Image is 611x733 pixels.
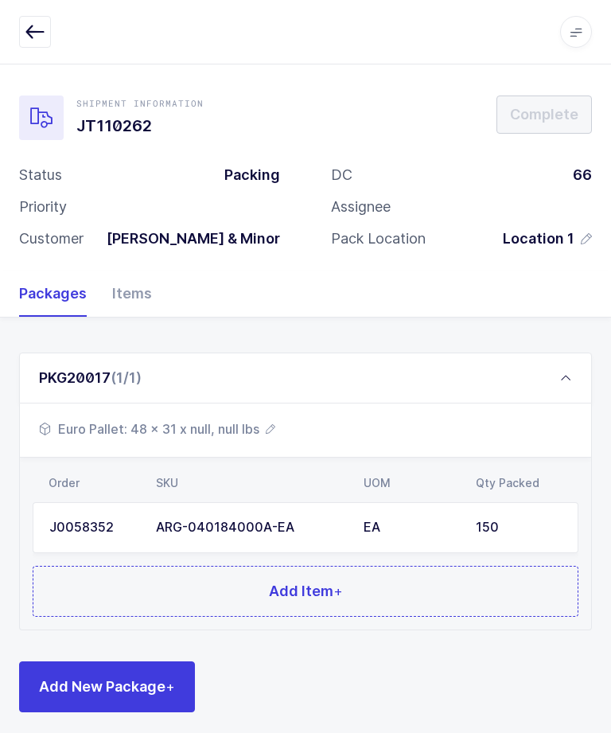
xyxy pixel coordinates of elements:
[496,96,592,134] button: Complete
[76,97,204,110] div: Shipment Information
[19,197,67,216] div: Priority
[39,419,275,439] button: Euro Pallet: 48 x 31 x null, null lbs
[94,229,280,248] div: [PERSON_NAME] & Minor
[364,521,457,535] div: EA
[99,271,152,317] div: Items
[156,477,344,489] div: SKU
[331,166,352,185] div: DC
[364,477,457,489] div: UOM
[212,166,280,185] div: Packing
[39,676,175,696] span: Add New Package
[19,353,592,404] div: PKG20017(1/1)
[510,104,578,124] span: Complete
[19,404,592,630] div: PKG20017(1/1)
[19,661,195,712] button: Add New Package+
[111,369,142,386] span: (1/1)
[269,581,343,601] span: Add Item
[476,521,562,535] div: 150
[573,166,592,183] span: 66
[165,678,175,695] span: +
[39,368,142,388] div: PKG20017
[19,271,99,317] div: Packages
[49,477,137,489] div: Order
[19,166,62,185] div: Status
[331,229,426,248] div: Pack Location
[331,197,391,216] div: Assignee
[19,229,84,248] div: Customer
[503,229,592,248] button: Location 1
[333,583,343,599] span: +
[503,229,574,248] span: Location 1
[33,566,578,617] button: Add Item+
[49,521,137,535] div: J0058352
[76,113,204,138] h1: JT110262
[476,477,562,489] div: Qty Packed
[156,521,344,535] div: ARG-040184000A-EA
